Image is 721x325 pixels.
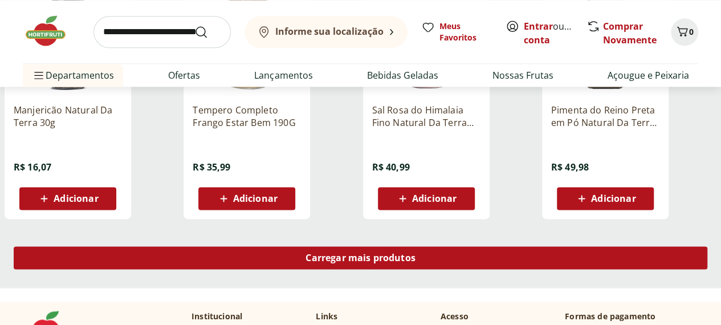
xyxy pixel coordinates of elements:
span: R$ 35,99 [193,161,230,173]
button: Informe sua localização [245,16,408,48]
a: Comprar Novamente [603,20,657,46]
img: Hortifruti [23,14,80,48]
button: Carrinho [671,18,698,46]
span: R$ 40,99 [372,161,410,173]
button: Adicionar [19,187,116,210]
a: Açougue e Peixaria [608,68,689,82]
b: Informe sua localização [275,25,384,38]
p: Acesso [441,311,469,322]
input: search [93,16,231,48]
a: Ofertas [168,68,200,82]
button: Adicionar [378,187,475,210]
a: Entrar [524,20,553,32]
a: Lançamentos [254,68,312,82]
span: Adicionar [412,194,457,203]
span: Adicionar [54,194,98,203]
span: ou [524,19,575,47]
span: Meus Favoritos [439,21,492,43]
p: Institucional [192,311,242,322]
span: 0 [689,26,694,37]
a: Nossas Frutas [492,68,553,82]
span: Departamentos [32,62,114,89]
span: Adicionar [233,194,278,203]
button: Adicionar [198,187,295,210]
a: Meus Favoritos [421,21,492,43]
span: Carregar mais produtos [305,253,416,262]
button: Adicionar [557,187,654,210]
span: Adicionar [591,194,636,203]
a: Carregar mais produtos [14,246,707,274]
a: Tempero Completo Frango Estar Bem 190G [193,104,301,129]
a: Criar conta [524,20,586,46]
button: Menu [32,62,46,89]
a: Sal Rosa do Himalaia Fino Natural Da Terra 1kg [372,104,480,129]
a: Manjericão Natural Da Terra 30g [14,104,122,129]
span: R$ 49,98 [551,161,589,173]
span: R$ 16,07 [14,161,51,173]
p: Formas de pagamento [565,311,698,322]
a: Bebidas Geladas [367,68,438,82]
a: Pimenta do Reino Preta em Pó Natural Da Terra 100g [551,104,659,129]
button: Submit Search [194,25,222,39]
